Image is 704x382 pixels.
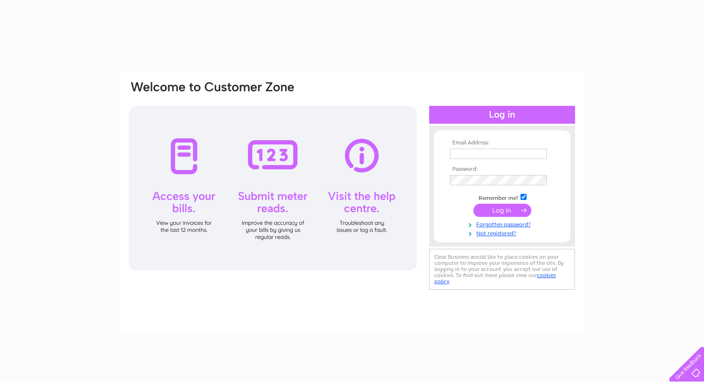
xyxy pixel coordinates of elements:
th: Email Address: [448,140,557,146]
a: Not registered? [450,228,557,237]
a: Forgotten password? [450,219,557,228]
div: Clear Business would like to place cookies on your computer to improve your experience of the sit... [429,249,575,290]
a: cookies policy [434,272,556,285]
th: Password: [448,166,557,173]
td: Remember me? [448,192,557,202]
input: Submit [473,204,531,217]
